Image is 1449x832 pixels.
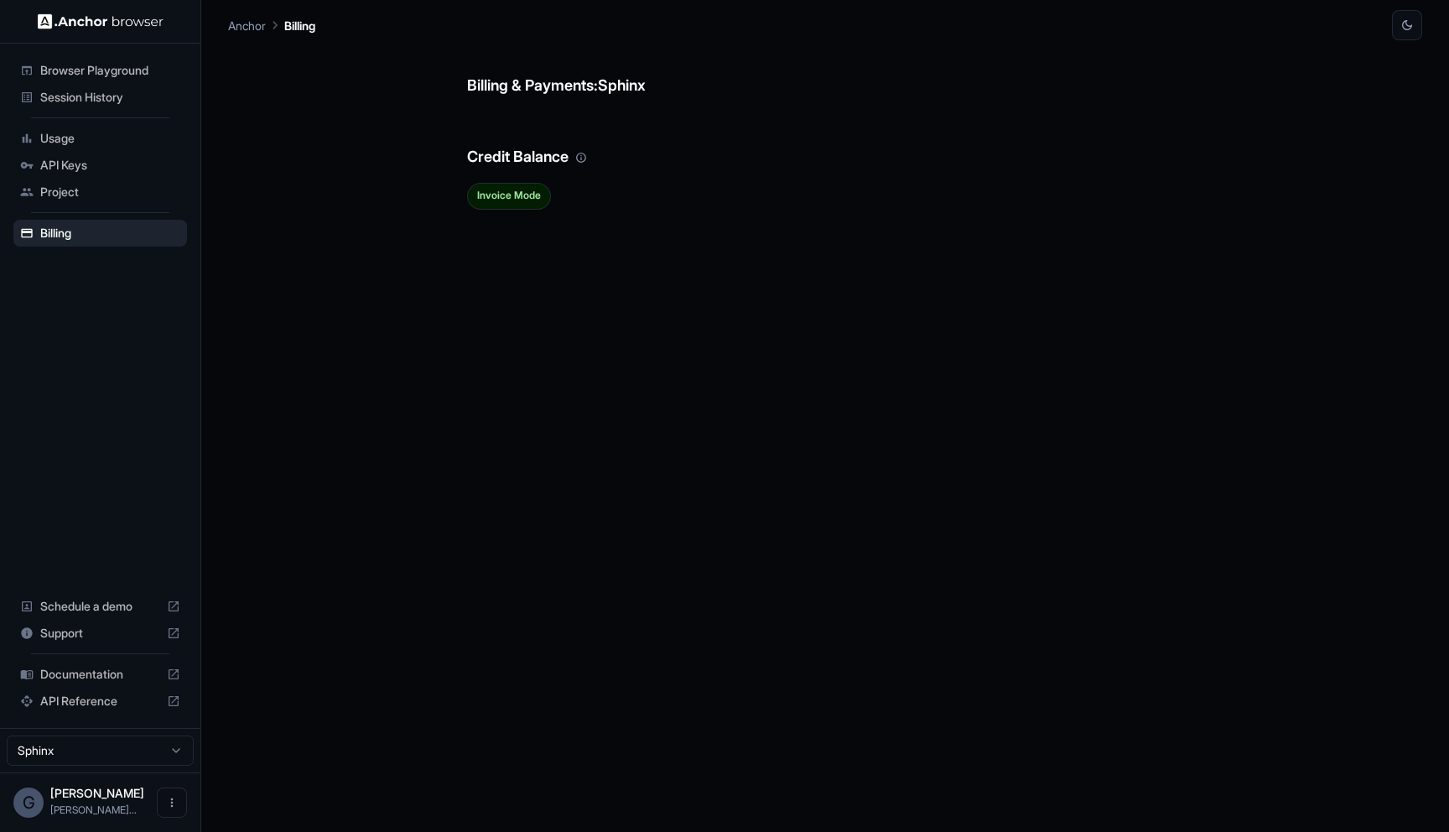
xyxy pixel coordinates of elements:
div: API Reference [13,688,187,715]
div: Browser Playground [13,57,187,84]
span: API Keys [40,157,180,174]
span: Project [40,184,180,200]
p: Billing [284,17,315,34]
span: Browser Playground [40,62,180,79]
div: Billing [13,220,187,247]
h6: Billing & Payments: Sphinx [467,40,1183,98]
div: Usage [13,125,187,152]
img: Anchor Logo [38,13,164,29]
nav: breadcrumb [228,16,315,34]
span: Session History [40,89,180,106]
div: Schedule a demo [13,593,187,620]
span: Documentation [40,666,160,683]
svg: Your credit balance will be consumed as you use the API. Visit the usage page to view a breakdown... [575,152,587,164]
div: Support [13,620,187,647]
span: Support [40,625,160,642]
div: Documentation [13,661,187,688]
div: G [13,788,44,818]
div: Project [13,179,187,205]
div: API Keys [13,152,187,179]
button: Open menu [157,788,187,818]
span: Usage [40,130,180,147]
span: Schedule a demo [40,598,160,615]
span: Gabriel Taboada [50,786,144,800]
span: API Reference [40,693,160,710]
span: Invoice Mode [468,190,550,201]
span: Billing [40,225,180,242]
span: gabriel@sphinxhq.com [50,803,137,816]
h6: Credit Balance [467,112,1183,169]
div: Session History [13,84,187,111]
p: Anchor [228,17,266,34]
